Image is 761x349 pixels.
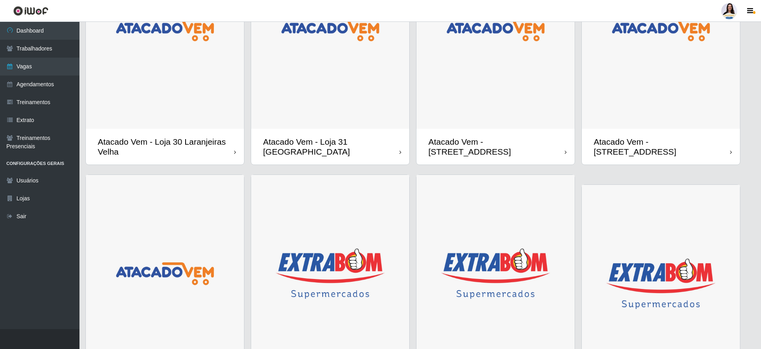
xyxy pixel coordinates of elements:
div: Atacado Vem - Loja 30 Laranjeiras Velha [98,137,234,157]
div: Atacado Vem - [STREET_ADDRESS] [428,137,565,157]
div: Atacado Vem - Loja 31 [GEOGRAPHIC_DATA] [263,137,399,157]
div: Atacado Vem - [STREET_ADDRESS] [594,137,730,157]
img: CoreUI Logo [13,6,48,16]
